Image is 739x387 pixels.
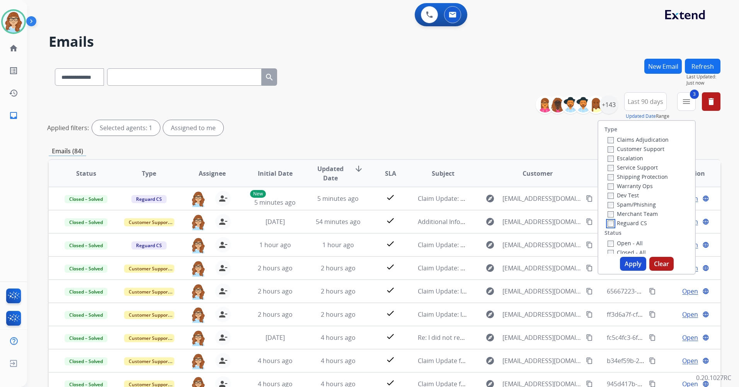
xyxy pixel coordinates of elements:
mat-icon: check [386,332,395,341]
button: Clear [649,257,674,271]
p: Emails (84) [49,146,86,156]
span: 1 hour ago [259,241,291,249]
mat-icon: content_copy [586,241,593,248]
span: Open [682,333,698,342]
mat-icon: content_copy [649,311,656,318]
span: Customer Support [124,288,174,296]
mat-icon: content_copy [649,288,656,295]
span: Range [626,113,669,119]
mat-icon: content_copy [586,357,593,364]
div: +143 [599,95,618,114]
span: Closed – Solved [65,357,107,365]
div: Selected agents: 1 [92,120,160,136]
span: 4 hours ago [321,356,356,365]
input: Reguard CS [608,221,614,227]
span: Reguard CS [131,195,167,203]
label: Escalation [608,154,643,162]
span: [EMAIL_ADDRESS][DOMAIN_NAME] [502,194,582,203]
mat-icon: explore [485,263,495,273]
input: Spam/Phishing [608,202,614,208]
mat-icon: content_copy [586,195,593,202]
span: 54 minutes ago [316,217,361,226]
button: New Email [644,59,682,74]
span: Reguard CS [131,241,167,250]
span: Subject [432,169,455,178]
h2: Emails [49,34,720,49]
span: Closed – Solved [65,334,107,342]
span: Initial Date [258,169,293,178]
mat-icon: person_remove [218,240,228,250]
span: Status [76,169,96,178]
span: Customer Support [124,265,174,273]
input: Closed - All [608,250,614,256]
span: Closed – Solved [65,195,107,203]
input: Shipping Protection [608,174,614,180]
mat-icon: language [702,265,709,272]
span: Claim Update: Approved [418,264,489,272]
mat-icon: explore [485,356,495,365]
mat-icon: list_alt [9,66,18,75]
input: Merchant Team [608,211,614,217]
mat-icon: content_copy [586,265,593,272]
mat-icon: history [9,88,18,98]
button: 3 [677,92,696,111]
mat-icon: check [386,239,395,248]
mat-icon: explore [485,333,495,342]
mat-icon: check [386,193,395,202]
mat-icon: explore [485,194,495,203]
mat-icon: check [386,285,395,295]
span: Type [142,169,156,178]
mat-icon: person_remove [218,310,228,319]
mat-icon: explore [485,217,495,226]
span: Open [682,310,698,319]
span: Closed – Solved [65,288,107,296]
mat-icon: check [386,216,395,225]
span: Claim Update: Approved [418,241,489,249]
span: 3 [690,90,699,99]
input: Escalation [608,156,614,162]
mat-icon: content_copy [586,311,593,318]
span: Closed – Solved [65,218,107,226]
span: 1 hour ago [322,241,354,249]
span: [EMAIL_ADDRESS][DOMAIN_NAME] [502,310,582,319]
span: Customer [523,169,553,178]
span: 2 hours ago [258,287,293,295]
p: Applied filters: [47,123,89,132]
mat-icon: home [9,44,18,53]
span: Open [682,287,698,296]
div: Assigned to me [163,120,223,136]
input: Customer Support [608,146,614,153]
label: Shipping Protection [608,173,668,180]
mat-icon: content_copy [649,357,656,364]
span: Assignee [199,169,226,178]
input: Service Support [608,165,614,171]
input: Claims Adjudication [608,137,614,143]
img: agent-avatar [191,330,206,346]
button: Apply [620,257,646,271]
span: 2 hours ago [258,310,293,319]
img: agent-avatar [191,353,206,369]
mat-icon: explore [485,240,495,250]
mat-icon: check [386,262,395,272]
button: Last 90 days [624,92,667,111]
mat-icon: explore [485,310,495,319]
span: Customer Support [124,357,174,365]
label: Merchant Team [608,210,658,217]
span: b34ef59b-2e9f-4f9c-a814-5b4bac759685 [607,356,722,365]
label: Reguard CS [608,219,647,227]
img: avatar [3,11,24,32]
span: Customer Support [124,334,174,342]
label: Service Support [608,164,658,171]
span: [DATE] [266,333,285,342]
span: Claim Update: Information Needed. [418,310,521,319]
mat-icon: explore [485,287,495,296]
label: Dev Test [608,192,639,199]
label: Open - All [608,239,643,247]
span: Customer Support [124,311,174,319]
span: Last Updated: [686,74,720,80]
label: Type [604,126,617,133]
span: Customer Support [124,218,174,226]
span: 4 hours ago [258,356,293,365]
span: Just now [686,80,720,86]
img: agent-avatar [191,191,206,207]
